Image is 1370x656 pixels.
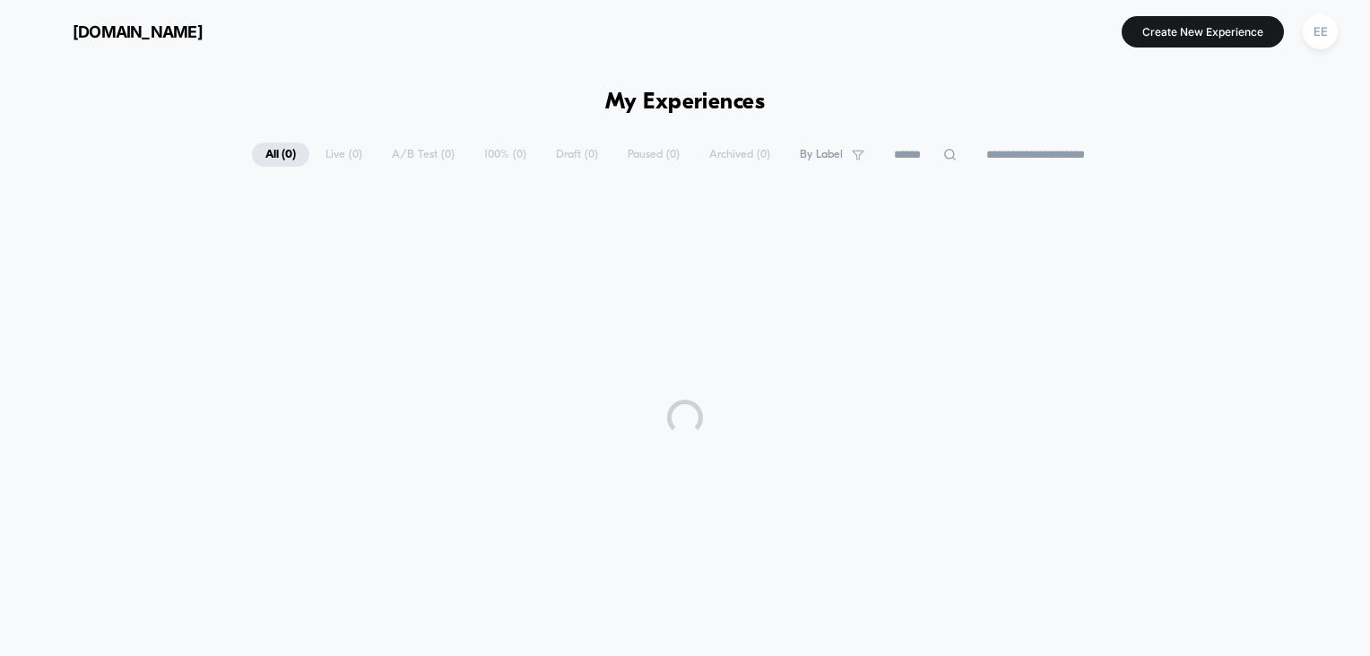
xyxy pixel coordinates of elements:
[605,90,766,116] h1: My Experiences
[73,22,203,41] span: [DOMAIN_NAME]
[1303,14,1338,49] div: EE
[252,142,309,167] span: All ( 0 )
[1122,16,1284,47] button: Create New Experience
[1297,13,1343,50] button: EE
[800,148,843,161] span: By Label
[27,17,208,46] button: [DOMAIN_NAME]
